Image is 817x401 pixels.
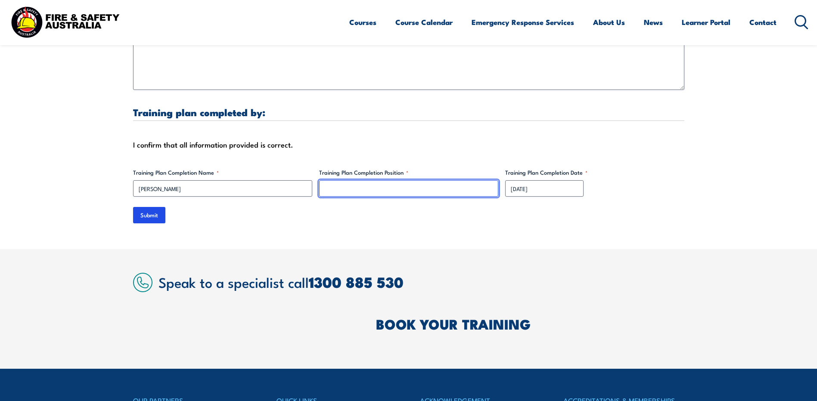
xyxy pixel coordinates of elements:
[593,11,625,34] a: About Us
[133,207,165,223] input: Submit
[158,274,684,290] h2: Speak to a specialist call
[682,11,730,34] a: Learner Portal
[133,168,312,177] label: Training Plan Completion Name
[376,318,684,330] h2: BOOK YOUR TRAINING
[133,138,684,151] div: I confirm that all information provided is correct.
[349,11,376,34] a: Courses
[505,168,684,177] label: Training Plan Completion Date
[644,11,663,34] a: News
[309,270,404,293] a: 1300 885 530
[505,180,584,197] input: dd/mm/yyyy
[472,11,574,34] a: Emergency Response Services
[749,11,777,34] a: Contact
[395,11,453,34] a: Course Calendar
[133,107,684,117] h3: Training plan completed by:
[319,168,498,177] label: Training Plan Completion Position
